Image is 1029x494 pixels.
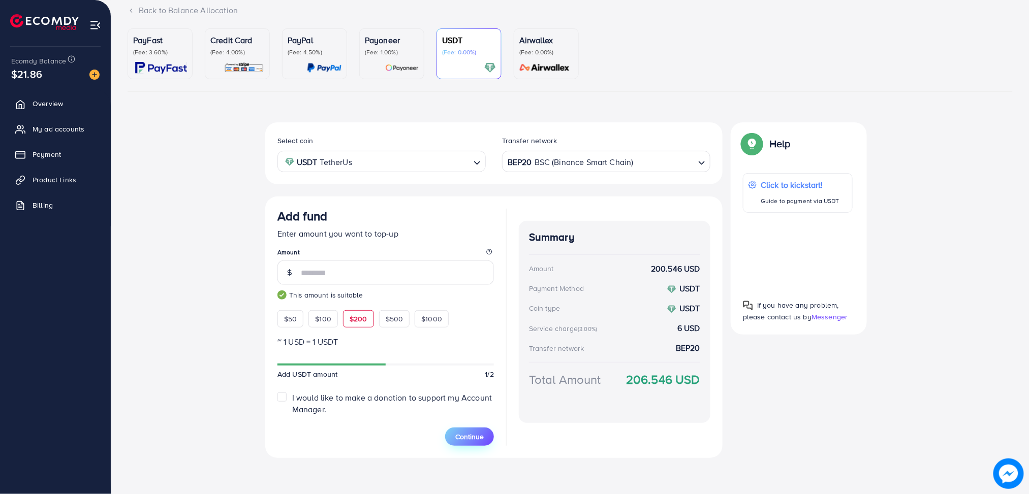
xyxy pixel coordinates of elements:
[667,305,676,314] img: coin
[743,135,761,153] img: Popup guide
[128,5,1013,16] div: Back to Balance Allocation
[635,154,694,170] input: Search for option
[455,432,484,442] span: Continue
[284,314,297,324] span: $50
[355,154,470,170] input: Search for option
[288,48,341,56] p: (Fee: 4.50%)
[519,34,573,46] p: Airwallex
[529,303,560,313] div: Coin type
[297,155,318,170] strong: USDT
[651,263,700,275] strong: 200.546 USD
[277,290,494,300] small: This amount is suitable
[277,248,494,260] legend: Amount
[307,62,341,74] img: card
[33,200,53,210] span: Billing
[529,283,584,293] div: Payment Method
[679,283,700,294] strong: USDT
[8,170,103,190] a: Product Links
[769,138,791,150] p: Help
[578,325,597,333] small: (3.00%)
[277,151,486,172] div: Search for option
[33,124,84,134] span: My ad accounts
[761,195,839,207] p: Guide to payment via USDT
[224,62,264,74] img: card
[210,34,264,46] p: Credit Card
[288,34,341,46] p: PayPal
[135,62,187,74] img: card
[529,343,584,353] div: Transfer network
[277,369,337,379] span: Add USDT amount
[626,371,700,388] strong: 206.546 USD
[315,314,331,324] span: $100
[529,323,600,334] div: Service charge
[667,285,676,294] img: coin
[285,157,294,167] img: coin
[529,264,554,274] div: Amount
[365,34,419,46] p: Payoneer
[679,303,700,314] strong: USDT
[485,369,494,379] span: 1/2
[89,70,100,80] img: image
[993,458,1024,489] img: image
[277,336,494,348] p: ~ 1 USD = 1 USDT
[10,14,79,30] img: logo
[320,155,352,170] span: TetherUs
[502,136,557,146] label: Transfer network
[33,175,76,185] span: Product Links
[33,149,61,159] span: Payment
[33,98,63,109] span: Overview
[8,144,103,164] a: Payment
[8,119,103,139] a: My ad accounts
[277,209,327,223] h3: Add fund
[11,56,66,66] span: Ecomdy Balance
[442,34,496,46] p: USDT
[535,155,634,170] span: BSC (Binance Smart Chain)
[761,179,839,191] p: Click to kickstart!
[529,371,601,388] div: Total Amount
[292,392,492,415] span: I would like to make a donation to support my Account Manager.
[133,48,187,56] p: (Fee: 3.60%)
[277,290,287,300] img: guide
[508,155,532,170] strong: BEP20
[385,62,419,74] img: card
[277,136,314,146] label: Select coin
[8,195,103,215] a: Billing
[743,301,753,311] img: Popup guide
[11,67,42,81] span: $21.86
[210,48,264,56] p: (Fee: 4.00%)
[8,93,103,114] a: Overview
[484,62,496,74] img: card
[386,314,403,324] span: $500
[676,342,700,354] strong: BEP20
[445,427,494,446] button: Continue
[677,322,700,334] strong: 6 USD
[502,151,710,172] div: Search for option
[529,231,700,244] h4: Summary
[743,300,839,322] span: If you have any problem, please contact us by
[133,34,187,46] p: PayFast
[350,314,367,324] span: $200
[812,312,848,322] span: Messenger
[519,48,573,56] p: (Fee: 0.00%)
[89,19,101,31] img: menu
[442,48,496,56] p: (Fee: 0.00%)
[277,227,494,240] p: Enter amount you want to top-up
[421,314,442,324] span: $1000
[365,48,419,56] p: (Fee: 1.00%)
[516,62,573,74] img: card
